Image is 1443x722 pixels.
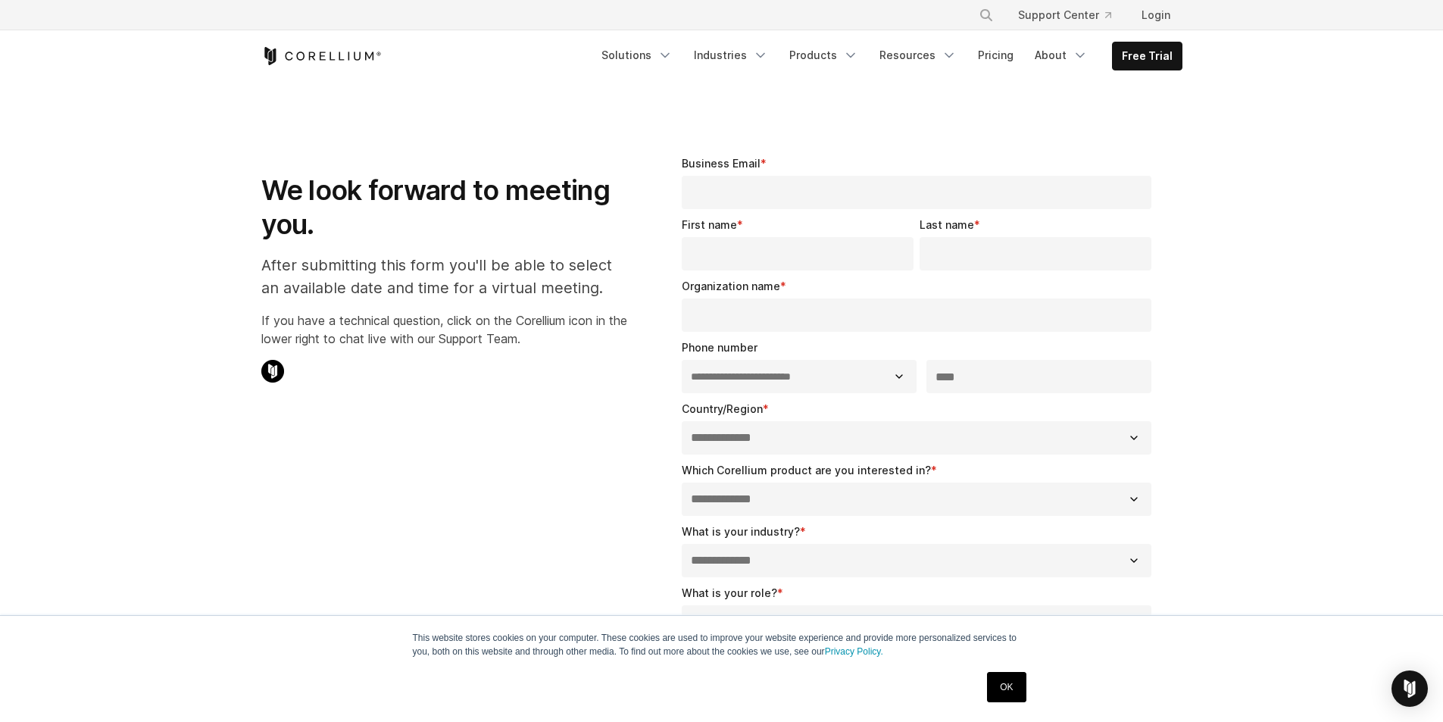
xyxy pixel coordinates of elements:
[969,42,1023,69] a: Pricing
[592,42,1182,70] div: Navigation Menu
[1026,42,1097,69] a: About
[261,254,627,299] p: After submitting this form you'll be able to select an available date and time for a virtual meet...
[973,2,1000,29] button: Search
[592,42,682,69] a: Solutions
[987,672,1026,702] a: OK
[682,586,777,599] span: What is your role?
[960,2,1182,29] div: Navigation Menu
[682,525,800,538] span: What is your industry?
[682,218,737,231] span: First name
[685,42,777,69] a: Industries
[261,311,627,348] p: If you have a technical question, click on the Corellium icon in the lower right to chat live wit...
[682,157,761,170] span: Business Email
[825,646,883,657] a: Privacy Policy.
[920,218,974,231] span: Last name
[1113,42,1182,70] a: Free Trial
[1391,670,1428,707] div: Open Intercom Messenger
[682,402,763,415] span: Country/Region
[682,464,931,477] span: Which Corellium product are you interested in?
[780,42,867,69] a: Products
[413,631,1031,658] p: This website stores cookies on your computer. These cookies are used to improve your website expe...
[682,341,757,354] span: Phone number
[261,47,382,65] a: Corellium Home
[1129,2,1182,29] a: Login
[261,173,627,242] h1: We look forward to meeting you.
[682,280,780,292] span: Organization name
[261,360,284,383] img: Corellium Chat Icon
[870,42,966,69] a: Resources
[1006,2,1123,29] a: Support Center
